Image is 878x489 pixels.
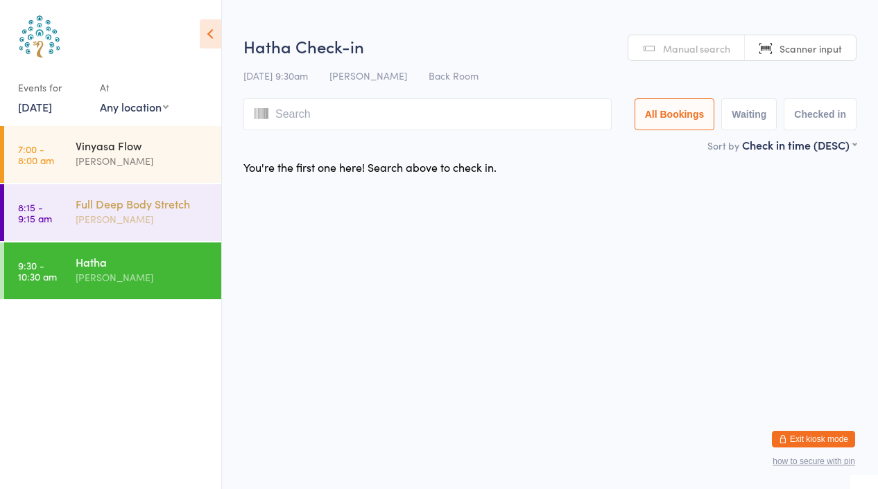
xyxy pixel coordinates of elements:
a: 9:30 -10:30 amHatha[PERSON_NAME] [4,242,221,299]
button: Checked in [784,98,857,130]
span: Back Room [429,69,479,82]
button: how to secure with pin [773,456,855,466]
div: At [100,76,169,99]
a: [DATE] [18,99,52,114]
span: [DATE] 9:30am [243,69,308,82]
button: Waiting [721,98,777,130]
div: Full Deep Body Stretch [76,196,209,211]
div: Check in time (DESC) [742,137,857,152]
button: Exit kiosk mode [772,431,855,447]
div: You're the first one here! Search above to check in. [243,159,497,175]
time: 9:30 - 10:30 am [18,260,57,282]
div: [PERSON_NAME] [76,269,209,285]
h2: Hatha Check-in [243,35,857,57]
div: Vinyasa Flow [76,138,209,153]
div: [PERSON_NAME] [76,211,209,227]
div: Hatha [76,254,209,269]
div: Any location [100,99,169,114]
span: [PERSON_NAME] [329,69,407,82]
span: Scanner input [780,42,842,55]
input: Search [243,98,612,130]
div: Events for [18,76,86,99]
button: All Bookings [635,98,715,130]
div: [PERSON_NAME] [76,153,209,169]
img: Australian School of Meditation & Yoga [14,10,66,62]
label: Sort by [707,139,739,152]
time: 8:15 - 9:15 am [18,202,52,224]
a: 8:15 -9:15 amFull Deep Body Stretch[PERSON_NAME] [4,184,221,241]
span: Manual search [663,42,730,55]
time: 7:00 - 8:00 am [18,143,54,166]
a: 7:00 -8:00 amVinyasa Flow[PERSON_NAME] [4,126,221,183]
